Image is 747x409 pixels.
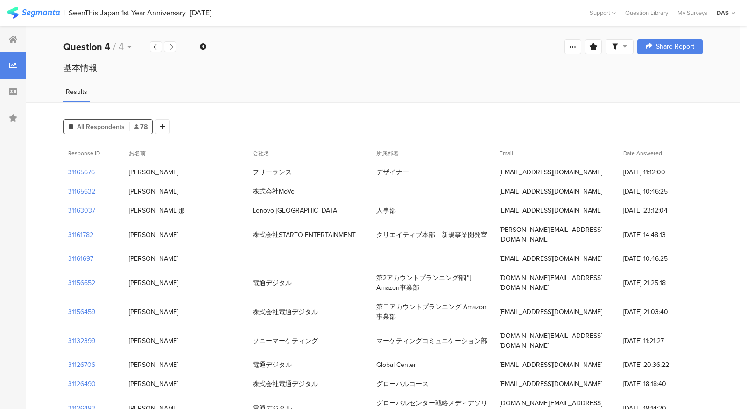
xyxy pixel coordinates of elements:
[500,307,602,317] div: [EMAIL_ADDRESS][DOMAIN_NAME]
[63,62,703,74] div: 基本情報
[129,307,178,317] div: [PERSON_NAME]
[253,360,292,370] div: 電通デジタル
[253,278,292,288] div: 電通デジタル
[673,8,712,17] a: My Surveys
[129,336,178,346] div: [PERSON_NAME]
[376,336,487,346] div: マーケティングコミュニケーション部
[68,206,95,215] section: 31163037
[623,278,698,288] span: [DATE] 21:25:18
[68,336,95,346] section: 31132399
[623,149,662,158] span: Date Answered
[376,149,399,158] span: 所属部署
[66,87,87,97] span: Results
[68,149,100,158] span: Response ID
[113,40,116,54] span: /
[129,278,178,288] div: [PERSON_NAME]
[253,149,269,158] span: 会社名
[68,307,95,317] section: 31156459
[129,149,146,158] span: お名前
[129,187,178,196] div: [PERSON_NAME]
[77,122,125,132] span: All Respondents
[623,254,698,264] span: [DATE] 10:46:25
[376,273,491,293] div: 第2アカウントプランニング部門 Amazon事業部
[623,167,698,177] span: [DATE] 11:12:00
[63,7,65,18] div: |
[500,379,602,389] div: [EMAIL_ADDRESS][DOMAIN_NAME]
[500,254,602,264] div: [EMAIL_ADDRESS][DOMAIN_NAME]
[129,230,178,240] div: [PERSON_NAME]
[68,278,95,288] section: 31156652
[376,360,416,370] div: Global Center
[623,206,698,215] span: [DATE] 23:12:04
[129,206,185,215] div: [PERSON_NAME]那
[129,360,178,370] div: [PERSON_NAME]
[253,206,338,215] div: Lenovo [GEOGRAPHIC_DATA]
[500,225,614,244] div: [PERSON_NAME][EMAIL_ADDRESS][DOMAIN_NAME]
[69,8,211,17] div: SeenThis Japan 1st Year Anniversary_[DATE]
[623,307,698,317] span: [DATE] 21:03:40
[500,167,602,177] div: [EMAIL_ADDRESS][DOMAIN_NAME]
[623,336,698,346] span: [DATE] 11:21:27
[623,379,698,389] span: [DATE] 18:18:40
[253,167,292,177] div: フリーランス
[500,331,614,351] div: [DOMAIN_NAME][EMAIL_ADDRESS][DOMAIN_NAME]
[500,187,602,196] div: [EMAIL_ADDRESS][DOMAIN_NAME]
[376,230,487,240] div: クリエイティブ本部 新規事業開発室
[623,230,698,240] span: [DATE] 14:48:13
[253,307,318,317] div: 株式会社電通デジタル
[134,122,148,132] span: 78
[253,336,318,346] div: ソニーマーケティング
[376,379,429,389] div: グローバルコース
[376,167,409,177] div: デザイナー
[68,254,93,264] section: 31161697
[129,379,178,389] div: [PERSON_NAME]
[376,206,396,215] div: 人事部
[68,360,95,370] section: 31126706
[623,187,698,196] span: [DATE] 10:46:25
[253,187,295,196] div: 株式会社MoVe
[590,6,616,20] div: Support
[7,7,60,19] img: segmanta logo
[68,230,93,240] section: 31161782
[63,40,110,54] b: Question 4
[129,167,178,177] div: [PERSON_NAME]
[500,360,602,370] div: [EMAIL_ADDRESS][DOMAIN_NAME]
[656,43,694,50] span: Share Report
[500,273,614,293] div: [DOMAIN_NAME][EMAIL_ADDRESS][DOMAIN_NAME]
[119,40,124,54] span: 4
[500,206,602,215] div: [EMAIL_ADDRESS][DOMAIN_NAME]
[376,302,491,322] div: 第二アカウントプランニング Amazon事業部
[620,8,673,17] a: Question Library
[623,360,698,370] span: [DATE] 20:36:22
[68,167,95,177] section: 31165676
[129,254,178,264] div: [PERSON_NAME]
[68,187,95,196] section: 31165632
[253,379,318,389] div: 株式会社電通デジタル
[717,8,729,17] div: DAS
[253,230,356,240] div: 株式会社STARTO ENTERTAINMENT
[68,379,96,389] section: 31126490
[500,149,513,158] span: Email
